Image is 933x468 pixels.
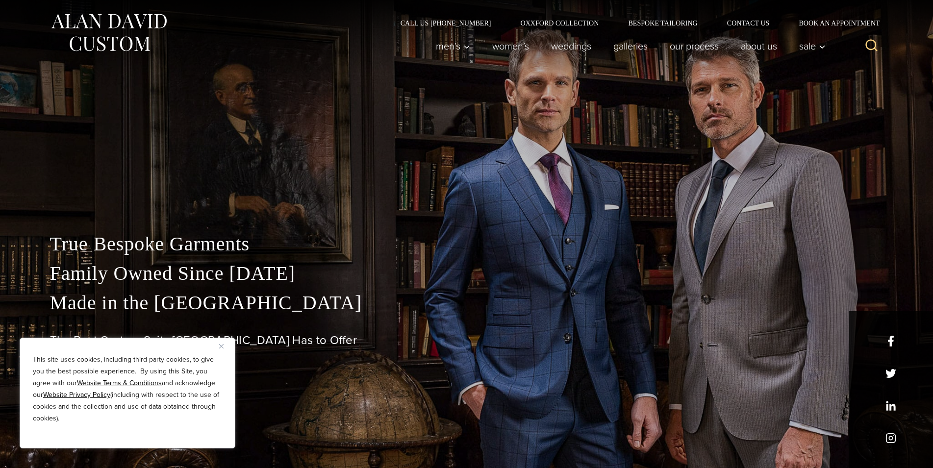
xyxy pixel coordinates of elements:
[386,20,506,26] a: Call Us [PHONE_NUMBER]
[436,41,470,51] span: Men’s
[219,344,224,348] img: Close
[540,36,602,56] a: weddings
[730,36,788,56] a: About Us
[33,354,222,424] p: This site uses cookies, including third party cookies, to give you the best possible experience. ...
[505,20,613,26] a: Oxxford Collection
[799,41,826,51] span: Sale
[712,20,784,26] a: Contact Us
[50,229,883,318] p: True Bespoke Garments Family Owned Since [DATE] Made in the [GEOGRAPHIC_DATA]
[77,378,162,388] a: Website Terms & Conditions
[602,36,658,56] a: Galleries
[219,340,231,352] button: Close
[425,36,831,56] nav: Primary Navigation
[43,390,110,400] a: Website Privacy Policy
[784,20,883,26] a: Book an Appointment
[658,36,730,56] a: Our Process
[50,333,883,347] h1: The Best Custom Suits [GEOGRAPHIC_DATA] Has to Offer
[386,20,883,26] nav: Secondary Navigation
[481,36,540,56] a: Women’s
[860,34,883,58] button: View Search Form
[50,11,168,54] img: Alan David Custom
[613,20,712,26] a: Bespoke Tailoring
